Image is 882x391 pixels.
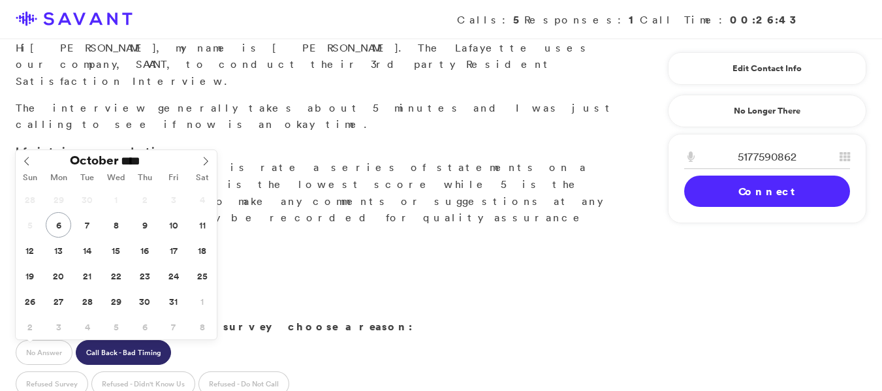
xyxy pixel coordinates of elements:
[17,212,42,238] span: October 5, 2025
[668,95,866,127] a: No Longer There
[188,174,217,182] span: Sat
[103,187,129,212] span: October 1, 2025
[159,174,188,182] span: Fri
[16,143,618,243] p: Great. What you'll do is rate a series of statements on a scale of 1 to 5. 1 is the lowest score ...
[189,238,215,263] span: October 18, 2025
[70,154,119,166] span: October
[74,238,100,263] span: October 14, 2025
[189,263,215,289] span: October 25, 2025
[161,187,186,212] span: October 3, 2025
[132,314,157,339] span: November 6, 2025
[161,314,186,339] span: November 7, 2025
[17,263,42,289] span: October 19, 2025
[74,314,100,339] span: November 4, 2025
[103,212,129,238] span: October 8, 2025
[74,212,100,238] span: October 7, 2025
[189,289,215,314] span: November 1, 2025
[74,263,100,289] span: October 21, 2025
[17,187,42,212] span: September 28, 2025
[189,187,215,212] span: October 4, 2025
[44,174,73,182] span: Mon
[189,314,215,339] span: November 8, 2025
[131,174,159,182] span: Thu
[16,23,618,89] p: Hi , my name is [PERSON_NAME]. The Lafayette uses our company, SAVANT, to conduct their 3rd party...
[103,238,129,263] span: October 15, 2025
[513,12,524,27] strong: 5
[16,100,618,133] p: The interview generally takes about 5 minutes and I was just calling to see if now is an okay time.
[629,12,640,27] strong: 1
[46,238,71,263] span: October 13, 2025
[132,238,157,263] span: October 16, 2025
[76,340,171,365] label: Call Back - Bad Timing
[16,144,184,158] strong: If it is a good time:
[161,263,186,289] span: October 24, 2025
[684,176,850,207] a: Connect
[46,289,71,314] span: October 27, 2025
[17,289,42,314] span: October 26, 2025
[103,263,129,289] span: October 22, 2025
[16,174,44,182] span: Sun
[161,212,186,238] span: October 10, 2025
[46,263,71,289] span: October 20, 2025
[132,187,157,212] span: October 2, 2025
[161,289,186,314] span: October 31, 2025
[17,238,42,263] span: October 12, 2025
[74,187,100,212] span: September 30, 2025
[74,289,100,314] span: October 28, 2025
[46,212,71,238] span: October 6, 2025
[103,314,129,339] span: November 5, 2025
[73,174,102,182] span: Tue
[161,238,186,263] span: October 17, 2025
[16,340,72,365] label: No Answer
[684,58,850,79] a: Edit Contact Info
[46,314,71,339] span: November 3, 2025
[30,41,156,54] span: [PERSON_NAME]
[46,187,71,212] span: September 29, 2025
[132,263,157,289] span: October 23, 2025
[132,289,157,314] span: October 30, 2025
[17,314,42,339] span: November 2, 2025
[103,289,129,314] span: October 29, 2025
[730,12,801,27] strong: 00:26:43
[132,212,157,238] span: October 9, 2025
[102,174,131,182] span: Wed
[119,154,166,168] input: Year
[189,212,215,238] span: October 11, 2025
